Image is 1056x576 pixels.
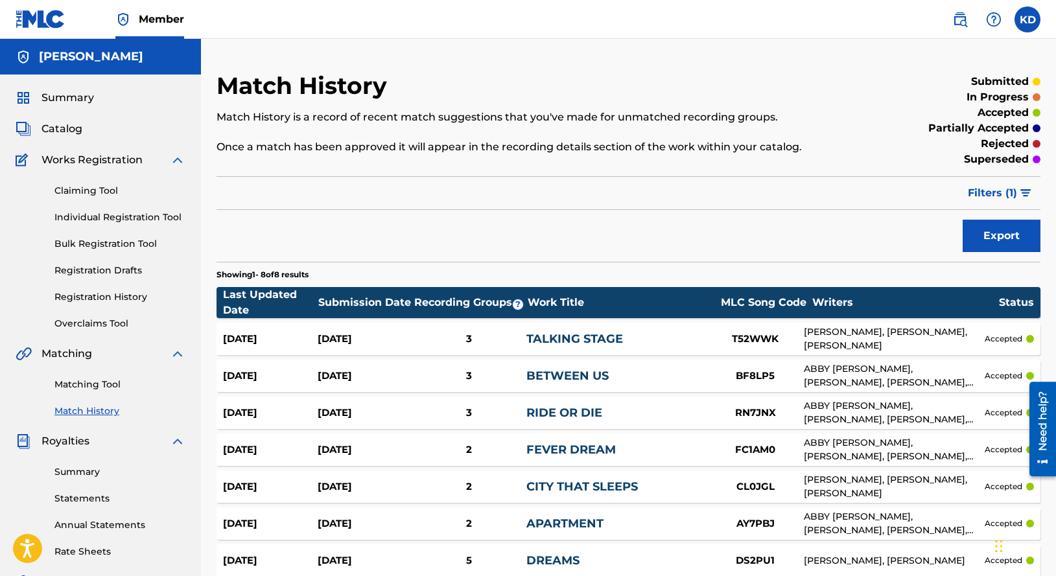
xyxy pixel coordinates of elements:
a: Individual Registration Tool [54,211,185,224]
p: accepted [985,370,1022,382]
div: RN7JNX [707,406,804,420]
a: Registration History [54,290,185,304]
div: [DATE] [318,369,412,384]
div: 3 [412,332,526,347]
span: ? [513,299,523,310]
div: BF8LP5 [707,369,804,384]
p: accepted [985,407,1022,419]
a: APARTMENT [526,516,604,531]
div: [DATE] [223,479,318,494]
div: [DATE] [318,479,412,494]
p: Once a match has been approved it will appear in the recording details section of the work within... [217,139,851,155]
img: MLC Logo [16,10,65,29]
div: Work Title [528,295,714,310]
div: 3 [412,406,526,420]
h2: Match History [217,71,393,100]
div: DS2PU1 [707,553,804,568]
div: Status [999,295,1034,310]
div: ABBY [PERSON_NAME], [PERSON_NAME], [PERSON_NAME], [PERSON_NAME], [PERSON_NAME] [804,362,985,389]
div: 2 [412,443,526,457]
a: SummarySummary [16,90,94,106]
div: [DATE] [223,332,318,347]
div: ABBY [PERSON_NAME], [PERSON_NAME], [PERSON_NAME], [PERSON_NAME] [804,510,985,537]
iframe: Resource Center [1020,377,1056,481]
span: Matching [41,346,92,362]
span: Royalties [41,433,89,449]
a: DREAMS [526,553,580,568]
img: Catalog [16,121,31,137]
a: Bulk Registration Tool [54,237,185,251]
p: accepted [985,333,1022,345]
div: [DATE] [318,443,412,457]
span: Filters ( 1 ) [968,185,1017,201]
img: search [952,12,968,27]
div: CL0JGL [707,479,804,494]
p: submitted [971,74,1029,89]
a: TALKING STAGE [526,332,623,346]
p: Match History is a record of recent match suggestions that you've made for unmatched recording gr... [217,109,851,125]
h5: KYLE P DOWNES [39,49,143,64]
div: MLC Song Code [715,295,812,310]
div: 3 [412,369,526,384]
img: Matching [16,346,32,362]
div: [DATE] [318,553,412,568]
p: partially accepted [928,121,1029,136]
button: Filters (1) [960,177,1040,209]
div: [DATE] [223,553,318,568]
p: accepted [985,481,1022,492]
a: BETWEEN US [526,369,609,383]
div: [DATE] [223,369,318,384]
img: Royalties [16,433,31,449]
a: RIDE OR DIE [526,406,602,420]
div: [PERSON_NAME], [PERSON_NAME], [PERSON_NAME] [804,325,985,352]
p: Showing 1 - 8 of 8 results [217,269,309,281]
img: Top Rightsholder [115,12,131,27]
p: superseded [964,152,1029,167]
div: 2 [412,479,526,494]
img: help [986,12,1002,27]
button: Export [963,220,1040,252]
iframe: Chat Widget [991,514,1056,576]
span: Member [139,12,184,27]
div: 2 [412,516,526,531]
img: expand [170,152,185,168]
a: Registration Drafts [54,264,185,277]
a: Matching Tool [54,378,185,391]
span: Summary [41,90,94,106]
a: CITY THAT SLEEPS [526,479,638,494]
div: ABBY [PERSON_NAME], [PERSON_NAME], [PERSON_NAME], [PERSON_NAME] [804,436,985,463]
a: Overclaims Tool [54,317,185,330]
a: Match History [54,404,185,418]
img: expand [170,346,185,362]
span: Catalog [41,121,82,137]
span: Works Registration [41,152,143,168]
div: [DATE] [223,516,318,531]
a: Public Search [947,6,973,32]
p: accepted [978,105,1029,121]
div: [PERSON_NAME], [PERSON_NAME], [PERSON_NAME] [804,473,985,500]
a: CatalogCatalog [16,121,82,137]
img: expand [170,433,185,449]
div: [DATE] [318,516,412,531]
a: FEVER DREAM [526,443,616,457]
div: 5 [412,553,526,568]
a: Rate Sheets [54,545,185,559]
p: in progress [967,89,1029,105]
div: [DATE] [318,332,412,347]
div: Writers [812,295,999,310]
div: ABBY [PERSON_NAME], [PERSON_NAME], [PERSON_NAME], [PERSON_NAME] [804,399,985,426]
div: [DATE] [223,443,318,457]
a: Annual Statements [54,518,185,532]
p: rejected [981,136,1029,152]
a: Statements [54,492,185,505]
img: Summary [16,90,31,106]
div: Submission Date [318,295,414,310]
div: Recording Groups [414,295,528,310]
a: Claiming Tool [54,184,185,198]
div: User Menu [1015,6,1040,32]
div: [DATE] [318,406,412,420]
div: [PERSON_NAME], [PERSON_NAME] [804,554,985,568]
